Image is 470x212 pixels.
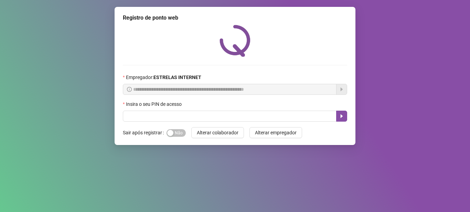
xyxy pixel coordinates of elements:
[123,127,167,138] label: Sair após registrar
[191,127,244,138] button: Alterar colaborador
[127,87,132,92] span: info-circle
[220,25,250,57] img: QRPoint
[123,14,347,22] div: Registro de ponto web
[249,127,302,138] button: Alterar empregador
[339,113,344,119] span: caret-right
[123,100,186,108] label: Insira o seu PIN de acesso
[126,74,201,81] span: Empregador :
[153,75,201,80] strong: ESTRELAS INTERNET
[197,129,238,136] span: Alterar colaborador
[255,129,297,136] span: Alterar empregador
